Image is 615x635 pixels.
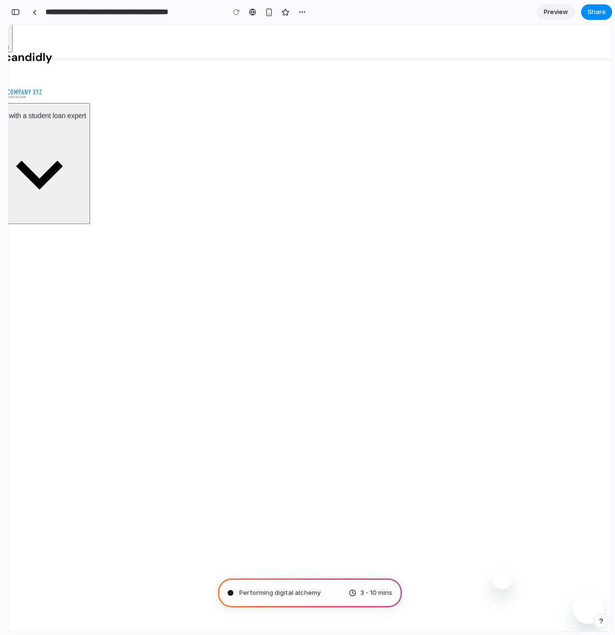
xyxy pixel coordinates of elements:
[565,568,596,599] iframe: Button to launch messaging window
[537,4,575,20] a: Preview
[544,7,568,17] span: Preview
[360,588,392,598] span: 3 - 10 mins
[239,588,321,598] span: Performing digital alchemy
[581,4,612,20] button: Share
[587,7,606,17] span: Share
[484,545,504,564] iframe: Close message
